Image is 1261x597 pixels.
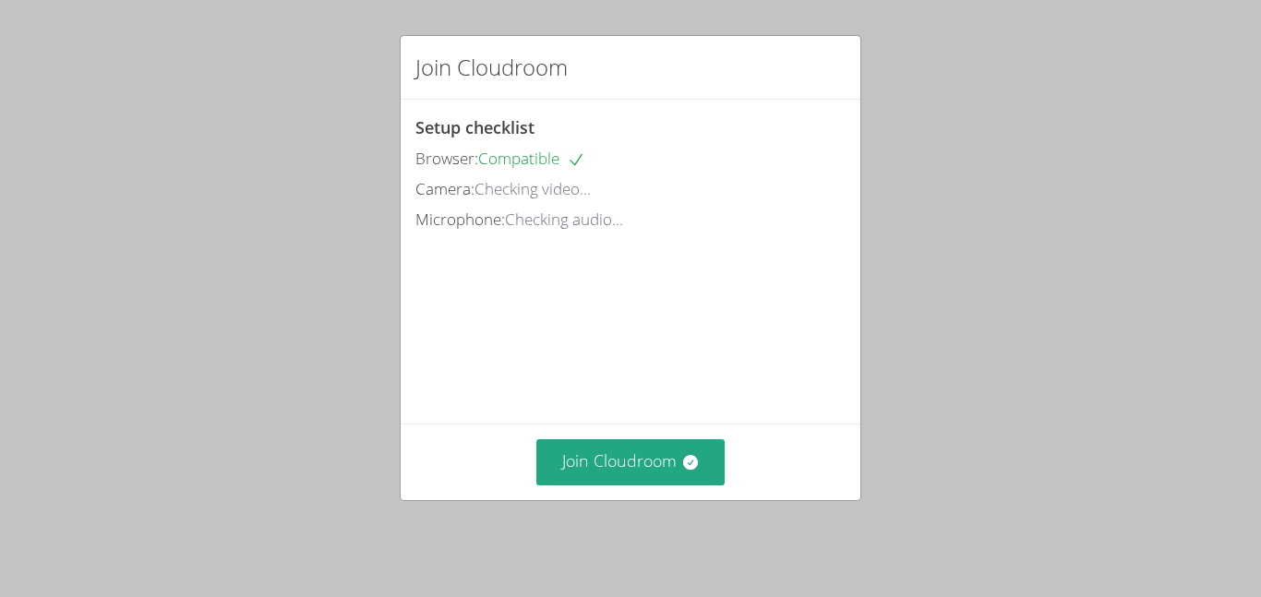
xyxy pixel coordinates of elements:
[415,178,474,199] span: Camera:
[505,209,623,230] span: Checking audio...
[478,148,585,169] span: Compatible
[415,148,478,169] span: Browser:
[536,439,726,484] button: Join Cloudroom
[415,51,568,84] h2: Join Cloudroom
[415,209,505,230] span: Microphone:
[474,178,591,199] span: Checking video...
[415,116,534,138] span: Setup checklist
